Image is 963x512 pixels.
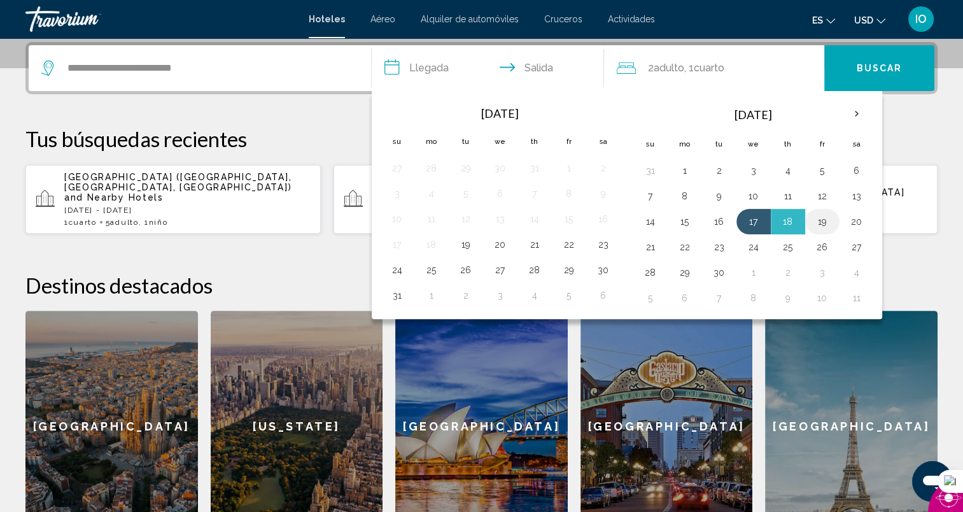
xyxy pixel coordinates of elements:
button: Day 7 [524,185,545,203]
button: Day 18 [421,236,442,253]
button: Day 15 [559,210,579,228]
button: Day 12 [456,210,476,228]
button: Hotels in Flushing, [US_STATE], [GEOGRAPHIC_DATA], [GEOGRAPHIC_DATA][DATE] - [DATE]1Cuarto2Adulto... [334,164,629,234]
span: Niño [149,218,168,227]
button: Day 6 [593,287,614,304]
span: [GEOGRAPHIC_DATA] ([GEOGRAPHIC_DATA], [GEOGRAPHIC_DATA], [GEOGRAPHIC_DATA]) [64,172,292,192]
button: Day 22 [559,236,579,253]
span: , 1 [684,59,724,77]
button: Day 14 [524,210,545,228]
button: Day 6 [847,162,867,180]
button: Day 19 [456,236,476,253]
button: Day 8 [675,187,695,205]
button: Day 1 [675,162,695,180]
button: Day 10 [743,187,764,205]
button: Next month [840,99,874,129]
button: Day 29 [675,264,695,281]
span: es [812,15,823,25]
button: Travelers: 2 adults, 0 children [604,45,824,91]
button: Day 3 [743,162,764,180]
button: Day 5 [812,162,833,180]
button: Day 31 [387,287,407,304]
button: Day 17 [743,213,764,231]
button: Day 11 [421,210,442,228]
span: 5 [106,218,139,227]
div: Search widget [29,45,934,91]
span: IO [915,13,927,25]
button: Day 10 [812,289,833,307]
button: Day 28 [421,159,442,177]
button: Day 25 [778,238,798,256]
button: Day 2 [709,162,729,180]
h2: Destinos destacados [25,273,938,298]
button: Day 11 [778,187,798,205]
button: Buscar [824,45,934,91]
button: Day 9 [593,185,614,203]
span: Cuarto [693,62,724,74]
button: Day 22 [675,238,695,256]
button: Day 27 [387,159,407,177]
p: [DATE] - [DATE] [64,206,311,215]
button: Day 7 [709,289,729,307]
span: Adulto [110,218,138,227]
button: Day 6 [675,289,695,307]
p: Tus búsquedas recientes [25,126,938,152]
button: Day 16 [593,210,614,228]
button: Day 3 [387,185,407,203]
button: Day 25 [421,261,442,279]
button: Change currency [854,11,885,29]
span: Buscar [857,64,903,74]
button: Day 24 [743,238,764,256]
button: Change language [812,11,835,29]
button: Day 17 [387,236,407,253]
button: Day 27 [847,238,867,256]
a: Hoteles [309,14,345,24]
button: Day 2 [456,287,476,304]
span: and Nearby Hotels [64,192,164,203]
button: Day 13 [847,187,867,205]
a: Aéreo [370,14,395,24]
button: Day 30 [709,264,729,281]
button: Day 28 [640,264,661,281]
button: Day 23 [709,238,729,256]
button: Day 28 [524,261,545,279]
button: Day 2 [593,159,614,177]
a: Actividades [608,14,655,24]
button: Day 4 [847,264,867,281]
button: Day 30 [490,159,510,177]
button: Day 2 [778,264,798,281]
button: Day 24 [387,261,407,279]
button: Day 13 [490,210,510,228]
button: Day 8 [743,289,764,307]
button: Day 19 [812,213,833,231]
th: [DATE] [414,99,586,127]
a: Travorium [25,6,296,32]
button: Day 21 [524,236,545,253]
button: Day 1 [559,159,579,177]
span: Cruceros [544,14,582,24]
button: Day 31 [524,159,545,177]
button: Day 12 [812,187,833,205]
button: Day 4 [778,162,798,180]
iframe: Botón para iniciar la ventana de mensajería [912,461,953,502]
button: Day 9 [709,187,729,205]
button: Day 6 [490,185,510,203]
button: Day 31 [640,162,661,180]
button: Day 4 [524,287,545,304]
span: , 1 [139,218,168,227]
button: Day 3 [490,287,510,304]
button: Day 26 [456,261,476,279]
span: Cuarto [69,218,97,227]
button: Day 29 [559,261,579,279]
span: 2 [647,59,684,77]
button: Day 16 [709,213,729,231]
button: Day 8 [559,185,579,203]
span: USD [854,15,873,25]
button: Day 14 [640,213,661,231]
a: Alquiler de automóviles [421,14,519,24]
button: Day 27 [490,261,510,279]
